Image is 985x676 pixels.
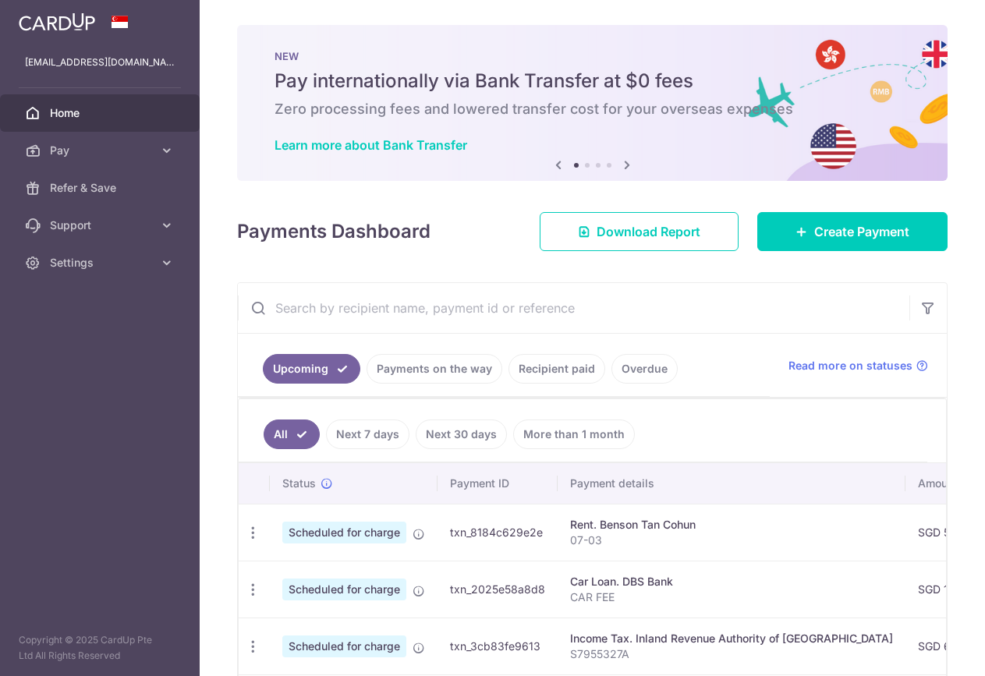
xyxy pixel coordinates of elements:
input: Search by recipient name, payment id or reference [238,283,909,333]
p: [EMAIL_ADDRESS][DOMAIN_NAME] [25,55,175,70]
span: Home [50,105,153,121]
a: More than 1 month [513,419,635,449]
a: All [264,419,320,449]
div: Income Tax. Inland Revenue Authority of [GEOGRAPHIC_DATA] [570,631,893,646]
th: Payment details [558,463,905,504]
a: Recipient paid [508,354,605,384]
h6: Zero processing fees and lowered transfer cost for your overseas expenses [275,100,910,119]
a: Overdue [611,354,678,384]
td: txn_8184c629e2e [438,504,558,561]
span: Download Report [597,222,700,241]
img: CardUp [19,12,95,31]
h4: Payments Dashboard [237,218,430,246]
h5: Pay internationally via Bank Transfer at $0 fees [275,69,910,94]
th: Payment ID [438,463,558,504]
span: Read more on statuses [788,358,912,373]
a: Next 30 days [416,419,507,449]
div: Car Loan. DBS Bank [570,574,893,589]
span: Refer & Save [50,180,153,196]
p: 07-03 [570,533,893,548]
span: Pay [50,143,153,158]
a: Learn more about Bank Transfer [275,137,467,153]
img: Bank transfer banner [237,25,948,181]
div: Rent. Benson Tan Cohun [570,517,893,533]
a: Download Report [540,212,739,251]
span: Support [50,218,153,233]
span: Scheduled for charge [282,579,406,600]
a: Next 7 days [326,419,409,449]
td: txn_3cb83fe9613 [438,618,558,674]
p: CAR FEE [570,589,893,605]
p: NEW [275,50,910,62]
a: Create Payment [757,212,948,251]
td: txn_2025e58a8d8 [438,561,558,618]
span: Create Payment [814,222,909,241]
span: Amount [918,476,958,491]
span: Status [282,476,316,491]
a: Upcoming [263,354,360,384]
span: Scheduled for charge [282,522,406,543]
p: S7955327A [570,646,893,662]
a: Payments on the way [367,354,502,384]
span: Scheduled for charge [282,635,406,657]
span: Settings [50,255,153,271]
a: Read more on statuses [788,358,928,373]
